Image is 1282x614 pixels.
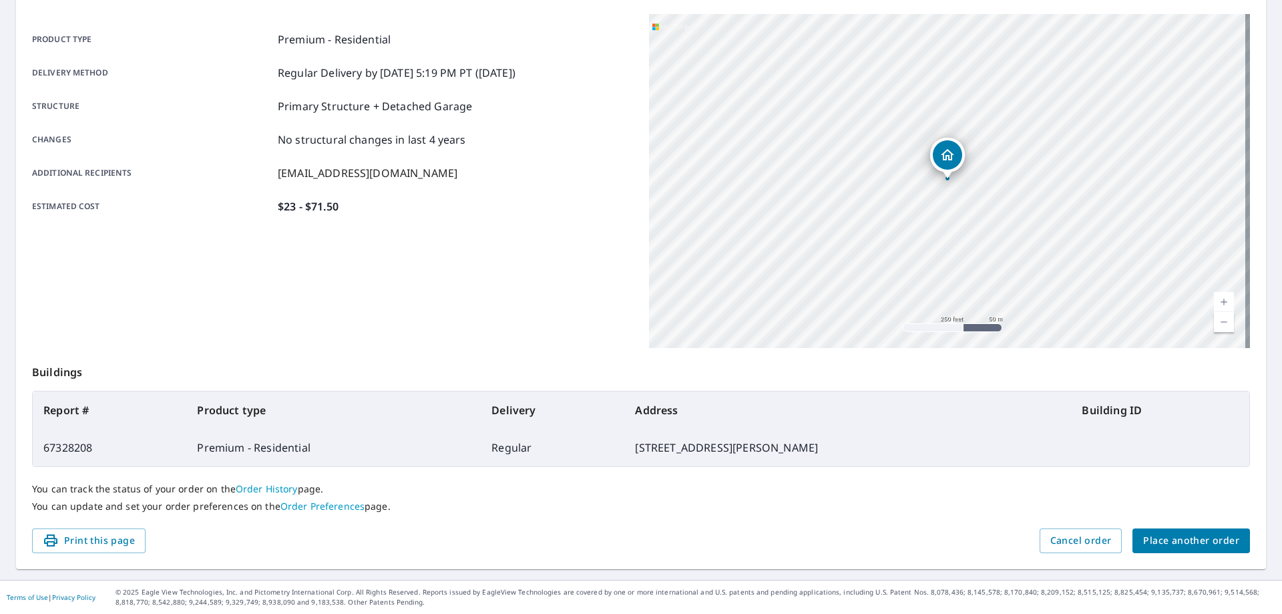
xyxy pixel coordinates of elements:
button: Print this page [32,528,146,553]
th: Product type [186,392,481,429]
span: Place another order [1143,532,1239,549]
p: Primary Structure + Detached Garage [278,98,472,114]
p: No structural changes in last 4 years [278,132,466,148]
button: Cancel order [1040,528,1122,553]
p: © 2025 Eagle View Technologies, Inc. and Pictometry International Corp. All Rights Reserved. Repo... [116,587,1275,607]
p: $23 - $71.50 [278,198,339,214]
th: Building ID [1071,392,1249,429]
th: Delivery [481,392,624,429]
td: [STREET_ADDRESS][PERSON_NAME] [624,429,1071,466]
a: Order History [236,482,298,495]
a: Order Preferences [280,500,365,512]
th: Report # [33,392,186,429]
p: Estimated cost [32,198,272,214]
a: Privacy Policy [52,593,95,602]
p: Buildings [32,348,1250,391]
p: You can update and set your order preferences on the page. [32,500,1250,512]
p: | [7,593,95,601]
p: Structure [32,98,272,114]
td: 67328208 [33,429,186,466]
p: Additional recipients [32,165,272,181]
a: Current Level 17, Zoom In [1214,292,1234,312]
td: Premium - Residential [186,429,481,466]
p: Premium - Residential [278,31,391,47]
th: Address [624,392,1071,429]
span: Cancel order [1050,532,1112,549]
a: Terms of Use [7,593,48,602]
div: Dropped pin, building 1, Residential property, 16 WINNIFRED AVE TORONTO ON M4M2X3 [930,138,965,179]
p: Regular Delivery by [DATE] 5:19 PM PT ([DATE]) [278,65,515,81]
button: Place another order [1132,528,1250,553]
p: [EMAIL_ADDRESS][DOMAIN_NAME] [278,165,457,181]
a: Current Level 17, Zoom Out [1214,312,1234,332]
p: Product type [32,31,272,47]
span: Print this page [43,532,135,549]
p: Delivery method [32,65,272,81]
p: Changes [32,132,272,148]
p: You can track the status of your order on the page. [32,483,1250,495]
td: Regular [481,429,624,466]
